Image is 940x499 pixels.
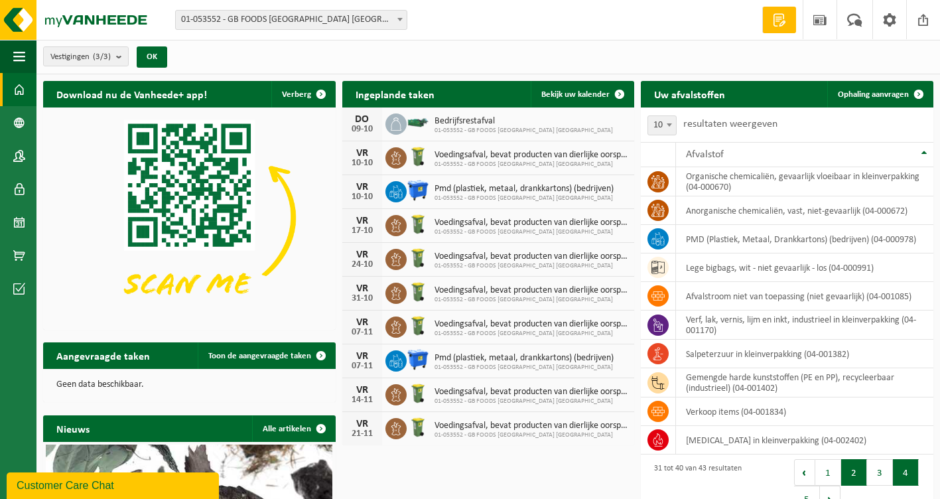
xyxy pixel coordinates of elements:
[93,52,111,61] count: (3/3)
[349,182,375,192] div: VR
[282,90,311,99] span: Verberg
[435,353,614,364] span: Pmd (plastiek, metaal, drankkartons) (bedrijven)
[43,415,103,441] h2: Nieuws
[683,119,777,129] label: resultaten weergeven
[50,47,111,67] span: Vestigingen
[407,247,429,269] img: WB-0140-HPE-GN-50
[541,90,610,99] span: Bekijk uw kalender
[676,397,933,426] td: verkoop items (04-001834)
[435,127,613,135] span: 01-053552 - GB FOODS [GEOGRAPHIC_DATA] [GEOGRAPHIC_DATA]
[349,419,375,429] div: VR
[435,397,628,405] span: 01-053552 - GB FOODS [GEOGRAPHIC_DATA] [GEOGRAPHIC_DATA]
[252,415,334,442] a: Alle artikelen
[407,213,429,236] img: WB-0140-HPE-GN-50
[841,459,867,486] button: 2
[827,81,932,107] a: Ophaling aanvragen
[137,46,167,68] button: OK
[198,342,334,369] a: Toon de aangevraagde taken
[815,459,841,486] button: 1
[893,459,919,486] button: 4
[407,348,429,371] img: WB-1100-HPE-BE-01
[435,194,614,202] span: 01-053552 - GB FOODS [GEOGRAPHIC_DATA] [GEOGRAPHIC_DATA]
[7,470,222,499] iframe: chat widget
[349,385,375,395] div: VR
[435,262,628,270] span: 01-053552 - GB FOODS [GEOGRAPHIC_DATA] [GEOGRAPHIC_DATA]
[867,459,893,486] button: 3
[435,431,628,439] span: 01-053552 - GB FOODS [GEOGRAPHIC_DATA] [GEOGRAPHIC_DATA]
[43,107,336,327] img: Download de VHEPlus App
[686,149,724,160] span: Afvalstof
[349,148,375,159] div: VR
[349,328,375,337] div: 07-11
[407,145,429,168] img: WB-0140-HPE-GN-50
[349,260,375,269] div: 24-10
[435,387,628,397] span: Voedingsafval, bevat producten van dierlijke oorsprong, onverpakt, categorie 3
[435,285,628,296] span: Voedingsafval, bevat producten van dierlijke oorsprong, onverpakt, categorie 3
[794,459,815,486] button: Previous
[676,253,933,282] td: lege bigbags, wit - niet gevaarlijk - los (04-000991)
[349,429,375,439] div: 21-11
[676,311,933,340] td: verf, lak, vernis, lijm en inkt, industrieel in kleinverpakking (04-001170)
[407,416,429,439] img: WB-0140-HPE-GN-50
[349,159,375,168] div: 10-10
[435,364,614,372] span: 01-053552 - GB FOODS [GEOGRAPHIC_DATA] [GEOGRAPHIC_DATA]
[435,161,628,169] span: 01-053552 - GB FOODS [GEOGRAPHIC_DATA] [GEOGRAPHIC_DATA]
[435,251,628,262] span: Voedingsafval, bevat producten van dierlijke oorsprong, onverpakt, categorie 3
[648,116,676,135] span: 10
[407,315,429,337] img: WB-0140-HPE-GN-50
[435,228,628,236] span: 01-053552 - GB FOODS [GEOGRAPHIC_DATA] [GEOGRAPHIC_DATA]
[676,368,933,397] td: gemengde harde kunststoffen (PE en PP), recycleerbaar (industrieel) (04-001402)
[435,184,614,194] span: Pmd (plastiek, metaal, drankkartons) (bedrijven)
[641,81,738,107] h2: Uw afvalstoffen
[342,81,448,107] h2: Ingeplande taken
[349,362,375,371] div: 07-11
[349,125,375,134] div: 09-10
[349,317,375,328] div: VR
[43,342,163,368] h2: Aangevraagde taken
[531,81,633,107] a: Bekijk uw kalender
[349,192,375,202] div: 10-10
[407,117,429,129] img: HK-XZ-20-GN-01
[349,283,375,294] div: VR
[838,90,909,99] span: Ophaling aanvragen
[349,395,375,405] div: 14-11
[676,196,933,225] td: anorganische chemicaliën, vast, niet-gevaarlijk (04-000672)
[435,150,628,161] span: Voedingsafval, bevat producten van dierlijke oorsprong, onverpakt, categorie 3
[349,114,375,125] div: DO
[435,218,628,228] span: Voedingsafval, bevat producten van dierlijke oorsprong, onverpakt, categorie 3
[435,296,628,304] span: 01-053552 - GB FOODS [GEOGRAPHIC_DATA] [GEOGRAPHIC_DATA]
[676,225,933,253] td: PMD (Plastiek, Metaal, Drankkartons) (bedrijven) (04-000978)
[676,426,933,455] td: [MEDICAL_DATA] in kleinverpakking (04-002402)
[407,382,429,405] img: WB-0140-HPE-GN-50
[407,281,429,303] img: WB-0140-HPE-GN-50
[676,167,933,196] td: organische chemicaliën, gevaarlijk vloeibaar in kleinverpakking (04-000670)
[349,249,375,260] div: VR
[349,351,375,362] div: VR
[435,421,628,431] span: Voedingsafval, bevat producten van dierlijke oorsprong, onverpakt, categorie 3
[208,352,311,360] span: Toon de aangevraagde taken
[56,380,322,390] p: Geen data beschikbaar.
[647,115,677,135] span: 10
[435,330,628,338] span: 01-053552 - GB FOODS [GEOGRAPHIC_DATA] [GEOGRAPHIC_DATA]
[349,294,375,303] div: 31-10
[676,340,933,368] td: Salpeterzuur in kleinverpakking (04-001382)
[435,116,613,127] span: Bedrijfsrestafval
[43,81,220,107] h2: Download nu de Vanheede+ app!
[43,46,129,66] button: Vestigingen(3/3)
[407,179,429,202] img: WB-1100-HPE-BE-01
[435,319,628,330] span: Voedingsafval, bevat producten van dierlijke oorsprong, onverpakt, categorie 3
[271,81,334,107] button: Verberg
[349,216,375,226] div: VR
[176,11,407,29] span: 01-053552 - GB FOODS BELGIUM NV - PUURS-SINT-AMANDS
[175,10,407,30] span: 01-053552 - GB FOODS BELGIUM NV - PUURS-SINT-AMANDS
[676,282,933,311] td: afvalstroom niet van toepassing (niet gevaarlijk) (04-001085)
[349,226,375,236] div: 17-10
